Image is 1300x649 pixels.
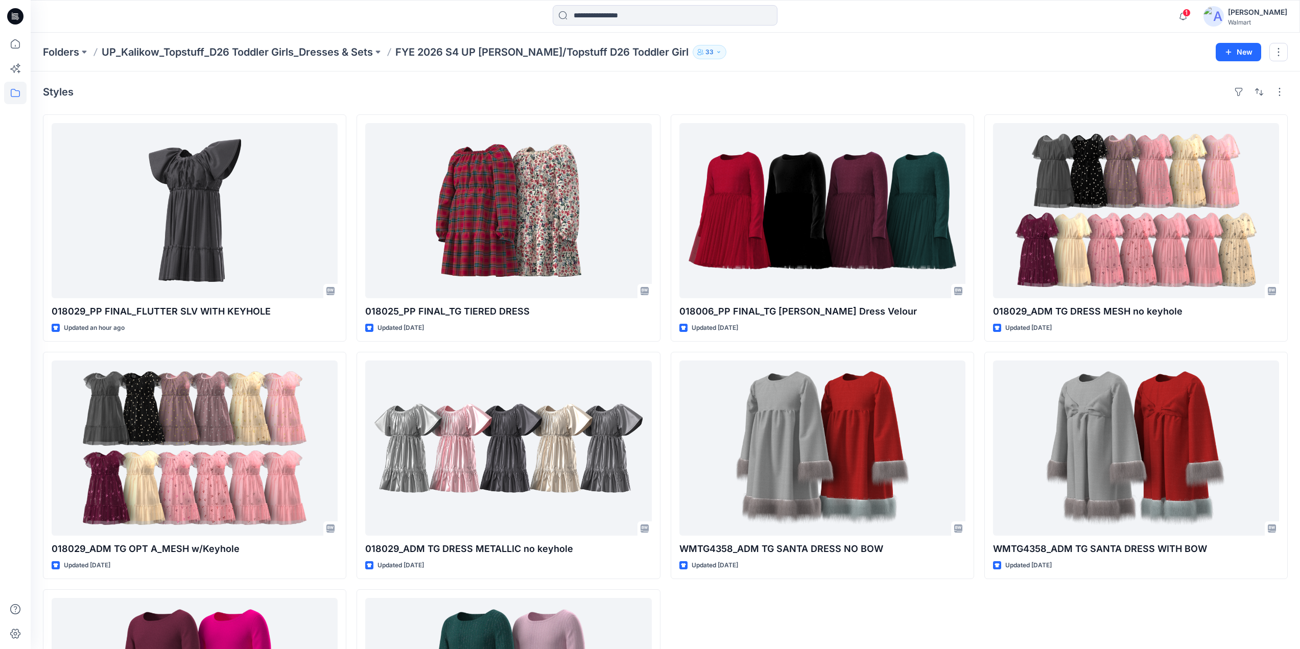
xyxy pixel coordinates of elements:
[102,45,373,59] a: UP_Kalikow_Topstuff_D26 Toddler Girls_Dresses & Sets
[365,542,651,556] p: 018029_ADM TG DRESS METALLIC no keyhole
[705,46,714,58] p: 33
[365,304,651,319] p: 018025_PP FINAL_TG TIERED DRESS
[64,323,125,333] p: Updated an hour ago
[52,123,338,298] a: 018029_PP FINAL_FLUTTER SLV WITH KEYHOLE
[1203,6,1224,27] img: avatar
[993,123,1279,298] a: 018029_ADM TG DRESS MESH no keyhole
[993,542,1279,556] p: WMTG4358_ADM TG SANTA DRESS WITH BOW
[693,45,726,59] button: 33
[52,304,338,319] p: 018029_PP FINAL_FLUTTER SLV WITH KEYHOLE
[52,360,338,536] a: 018029_ADM TG OPT A_MESH w/Keyhole
[43,45,79,59] a: Folders
[1228,6,1287,18] div: [PERSON_NAME]
[1005,323,1052,333] p: Updated [DATE]
[692,323,738,333] p: Updated [DATE]
[679,542,965,556] p: WMTG4358_ADM TG SANTA DRESS NO BOW
[365,360,651,536] a: 018029_ADM TG DRESS METALLIC no keyhole
[679,123,965,298] a: 018006_PP FINAL_TG LS Tutu Dress Velour
[679,304,965,319] p: 018006_PP FINAL_TG [PERSON_NAME] Dress Velour
[1183,9,1191,17] span: 1
[365,123,651,298] a: 018025_PP FINAL_TG TIERED DRESS
[1228,18,1287,26] div: Walmart
[395,45,689,59] p: FYE 2026 S4 UP [PERSON_NAME]/Topstuff D26 Toddler Girl
[377,560,424,571] p: Updated [DATE]
[1216,43,1261,61] button: New
[679,360,965,536] a: WMTG4358_ADM TG SANTA DRESS NO BOW
[64,560,110,571] p: Updated [DATE]
[43,86,74,98] h4: Styles
[692,560,738,571] p: Updated [DATE]
[993,360,1279,536] a: WMTG4358_ADM TG SANTA DRESS WITH BOW
[1005,560,1052,571] p: Updated [DATE]
[377,323,424,333] p: Updated [DATE]
[52,542,338,556] p: 018029_ADM TG OPT A_MESH w/Keyhole
[993,304,1279,319] p: 018029_ADM TG DRESS MESH no keyhole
